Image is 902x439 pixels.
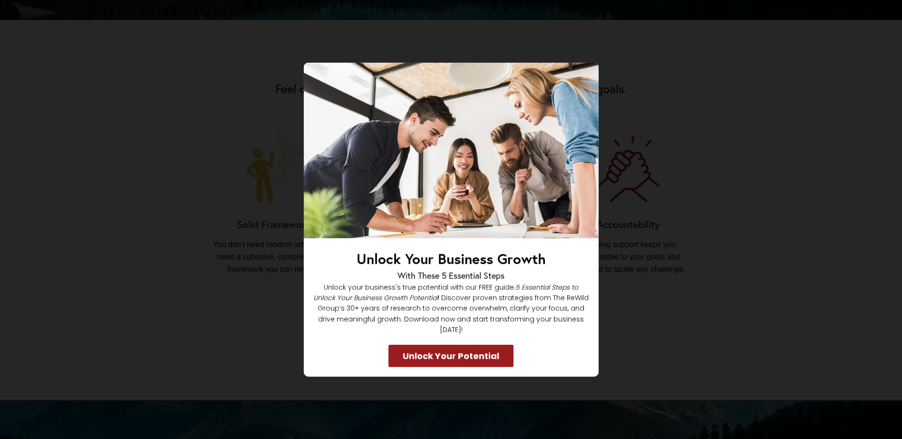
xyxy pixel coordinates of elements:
em: 5 Essential Steps to Unlock Your Business Growth Potential [313,282,578,302]
img: Coaching Popup [303,63,598,239]
span: ! Discover proven strategies from The ReWild Group’s 30+ years of research to overcome overwhelm,... [318,293,589,334]
h3: With These 5 Essential Steps [313,269,589,282]
a: Unlock Your Potential [388,344,514,367]
h2: Unlock Your Business Growth [313,248,589,269]
span: Unlock your business's true potential with our FREE guide: [324,282,515,292]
